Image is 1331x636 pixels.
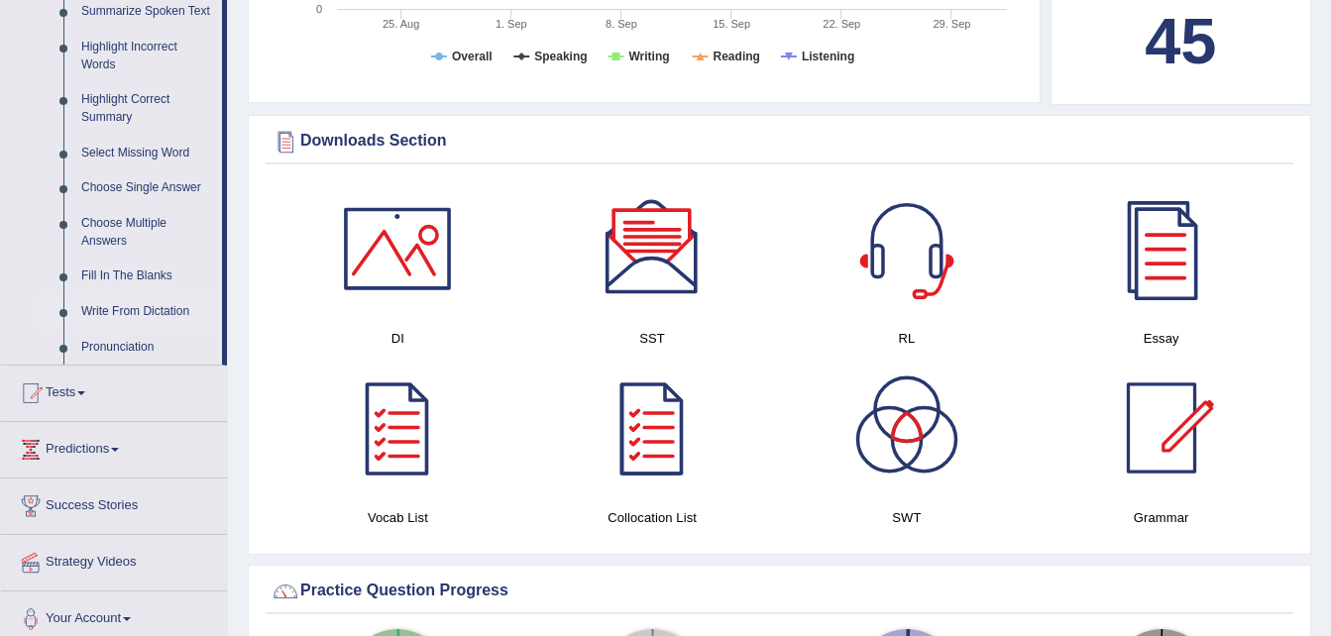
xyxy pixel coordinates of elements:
[280,328,515,349] h4: DI
[713,18,750,30] tspan: 15. Sep
[1145,5,1216,77] b: 45
[606,18,637,30] tspan: 8. Sep
[535,328,770,349] h4: SST
[72,30,222,82] a: Highlight Incorrect Words
[1,366,227,415] a: Tests
[280,507,515,528] h4: Vocab List
[823,18,860,30] tspan: 22. Sep
[72,206,222,259] a: Choose Multiple Answers
[790,507,1025,528] h4: SWT
[1044,328,1278,349] h4: Essay
[316,3,322,15] text: 0
[271,127,1288,157] div: Downloads Section
[628,50,669,63] tspan: Writing
[72,259,222,294] a: Fill In The Blanks
[1,535,227,584] a: Strategy Videos
[535,507,770,528] h4: Collocation List
[933,18,970,30] tspan: 29. Sep
[271,577,1288,606] div: Practice Question Progress
[714,50,760,63] tspan: Reading
[1044,507,1278,528] h4: Grammar
[72,136,222,171] a: Select Missing Word
[72,170,222,206] a: Choose Single Answer
[383,18,419,30] tspan: 25. Aug
[72,294,222,330] a: Write From Dictation
[1,422,227,472] a: Predictions
[802,50,854,63] tspan: Listening
[496,18,527,30] tspan: 1. Sep
[1,478,227,528] a: Success Stories
[790,328,1025,349] h4: RL
[72,82,222,135] a: Highlight Correct Summary
[72,330,222,366] a: Pronunciation
[452,50,493,63] tspan: Overall
[534,50,587,63] tspan: Speaking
